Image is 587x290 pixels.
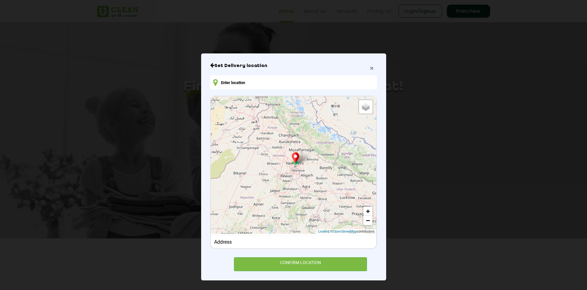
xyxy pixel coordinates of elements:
[359,100,373,114] a: Layers
[210,63,377,69] h6: Close
[317,229,376,234] div: | © contributors
[234,257,367,271] div: CONFIRM LOCATION
[210,75,377,89] input: Enter location
[363,216,373,225] a: Zoom out
[370,65,373,71] button: Close
[214,239,373,245] div: Address
[370,65,373,72] span: ×
[363,207,373,216] a: Zoom in
[318,229,328,234] a: Leaflet
[333,229,357,234] a: OpenStreetMap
